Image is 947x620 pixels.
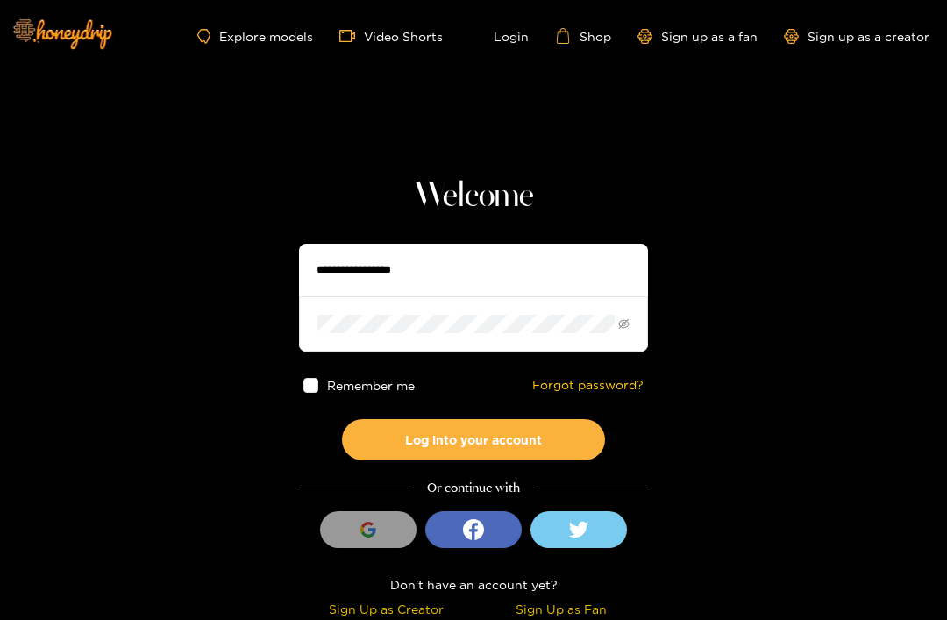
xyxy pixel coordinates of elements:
[299,175,648,217] h1: Welcome
[327,379,415,392] span: Remember me
[197,29,313,44] a: Explore models
[618,318,630,330] span: eye-invisible
[299,574,648,595] div: Don't have an account yet?
[299,478,648,498] div: Or continue with
[339,28,443,44] a: Video Shorts
[532,378,644,393] a: Forgot password?
[469,28,529,44] a: Login
[555,28,611,44] a: Shop
[339,28,364,44] span: video-camera
[342,419,605,460] button: Log into your account
[478,599,644,619] div: Sign Up as Fan
[637,29,758,44] a: Sign up as a fan
[784,29,929,44] a: Sign up as a creator
[303,599,469,619] div: Sign Up as Creator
